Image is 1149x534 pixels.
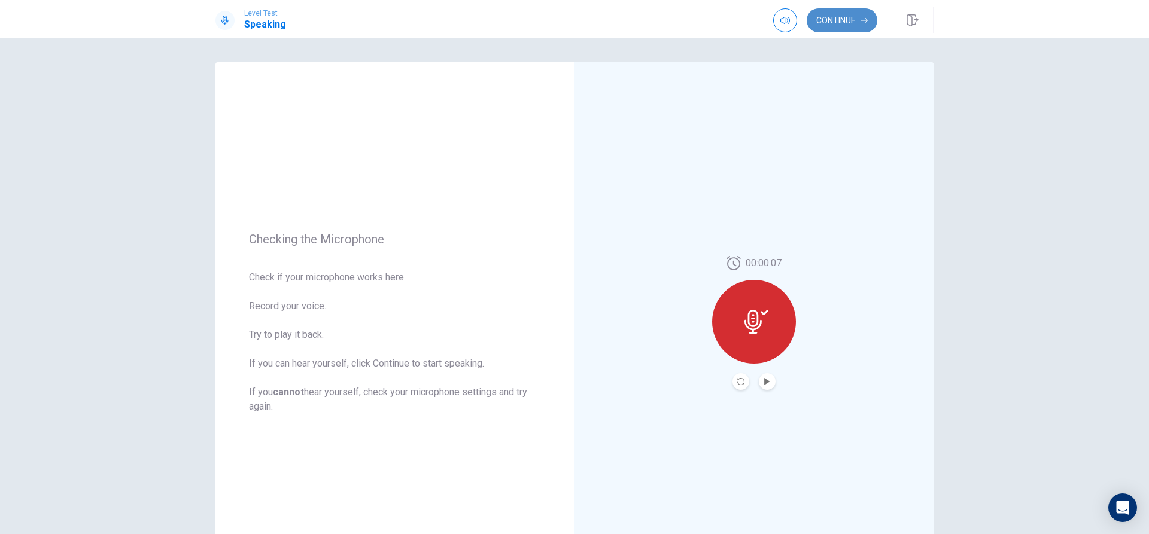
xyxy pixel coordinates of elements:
div: Open Intercom Messenger [1108,493,1137,522]
button: Record Again [732,373,749,390]
span: Checking the Microphone [249,232,541,246]
span: Level Test [244,9,286,17]
h1: Speaking [244,17,286,32]
button: Continue [807,8,877,32]
u: cannot [273,386,304,398]
span: 00:00:07 [746,256,782,270]
span: Check if your microphone works here. Record your voice. Try to play it back. If you can hear your... [249,270,541,414]
button: Play Audio [759,373,776,390]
